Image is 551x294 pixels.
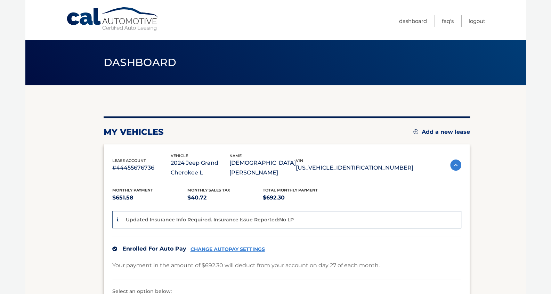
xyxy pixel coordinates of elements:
[191,246,265,252] a: CHANGE AUTOPAY SETTINGS
[187,193,263,203] p: $40.72
[263,188,318,193] span: Total Monthly Payment
[450,160,461,171] img: accordion-active.svg
[104,127,164,137] h2: my vehicles
[296,158,303,163] span: vin
[229,153,242,158] span: name
[263,193,338,203] p: $692.30
[296,163,413,173] p: [US_VEHICLE_IDENTIFICATION_NUMBER]
[126,217,294,223] p: Updated Insurance Info Required. Insurance Issue Reported:No LP
[112,158,146,163] span: lease account
[112,163,171,173] p: #44455676736
[399,15,427,27] a: Dashboard
[112,246,117,251] img: check.svg
[66,7,160,32] a: Cal Automotive
[171,158,229,178] p: 2024 Jeep Grand Cherokee L
[229,158,296,178] p: [DEMOGRAPHIC_DATA][PERSON_NAME]
[122,245,186,252] span: Enrolled For Auto Pay
[112,193,188,203] p: $651.58
[112,261,380,270] p: Your payment in the amount of $692.30 will deduct from your account on day 27 of each month.
[112,188,153,193] span: Monthly Payment
[171,153,188,158] span: vehicle
[442,15,454,27] a: FAQ's
[104,56,177,69] span: Dashboard
[413,129,470,136] a: Add a new lease
[469,15,485,27] a: Logout
[413,129,418,134] img: add.svg
[187,188,230,193] span: Monthly sales Tax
